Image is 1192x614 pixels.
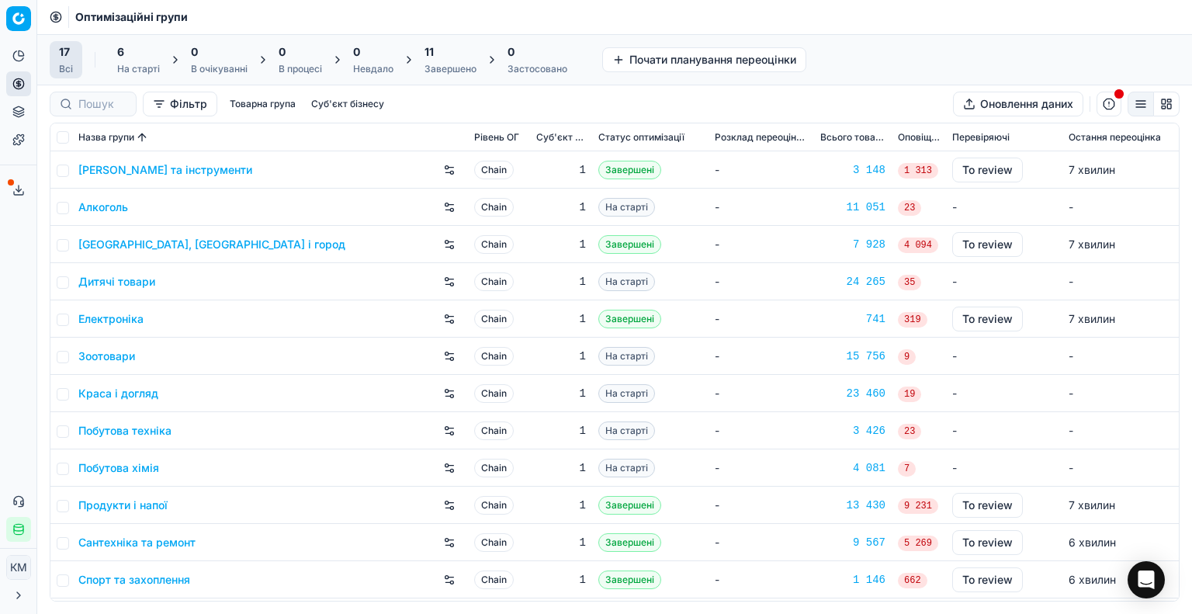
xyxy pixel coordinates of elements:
[709,338,814,375] td: -
[820,460,885,476] a: 4 081
[709,524,814,561] td: -
[279,44,286,60] span: 0
[709,375,814,412] td: -
[820,423,885,439] a: 3 426
[536,386,586,401] div: 1
[536,162,586,178] div: 1
[598,459,655,477] span: На старті
[305,95,390,113] button: Суб'єкт бізнесу
[474,384,514,403] span: Chain
[709,189,814,226] td: -
[474,496,514,515] span: Chain
[898,312,927,328] span: 319
[78,386,158,401] a: Краса і догляд
[75,9,188,25] span: Оптимізаційні групи
[598,571,661,589] span: Завершені
[1069,238,1115,251] span: 7 хвилин
[898,200,921,216] span: 23
[78,131,134,144] span: Назва групи
[1062,338,1179,375] td: -
[474,421,514,440] span: Chain
[191,63,248,75] div: В очікуванні
[820,498,885,513] a: 13 430
[474,459,514,477] span: Chain
[78,237,345,252] a: [GEOGRAPHIC_DATA], [GEOGRAPHIC_DATA] і город
[223,95,302,113] button: Товарна група
[598,235,661,254] span: Завершені
[78,572,190,588] a: Спорт та захоплення
[474,198,514,217] span: Chain
[820,162,885,178] a: 3 148
[353,44,360,60] span: 0
[598,421,655,440] span: На старті
[474,571,514,589] span: Chain
[898,424,921,439] span: 23
[59,63,73,75] div: Всі
[898,498,938,514] span: 9 231
[78,423,172,439] a: Побутова техніка
[78,498,168,513] a: Продукти і напої
[1069,536,1116,549] span: 6 хвилин
[1069,131,1161,144] span: Остання переоцінка
[1062,189,1179,226] td: -
[820,535,885,550] a: 9 567
[820,386,885,401] a: 23 460
[424,44,434,60] span: 11
[820,131,885,144] span: Всього товарів
[1062,412,1179,449] td: -
[946,375,1062,412] td: -
[946,338,1062,375] td: -
[898,131,940,144] span: Оповіщення
[598,131,684,144] span: Статус оптимізації
[78,311,144,327] a: Електроніка
[820,237,885,252] div: 7 928
[536,199,586,215] div: 1
[78,274,155,290] a: Дитячі товари
[946,449,1062,487] td: -
[117,63,160,75] div: На старті
[952,530,1023,555] button: To review
[536,535,586,550] div: 1
[709,151,814,189] td: -
[820,349,885,364] a: 15 756
[1069,573,1116,586] span: 6 хвилин
[598,310,661,328] span: Завершені
[598,161,661,179] span: Завершені
[78,535,196,550] a: Сантехніка та ремонт
[1069,498,1115,512] span: 7 хвилин
[952,131,1010,144] span: Перевіряючі
[709,300,814,338] td: -
[598,533,661,552] span: Завершені
[279,63,322,75] div: В процесі
[946,412,1062,449] td: -
[1069,163,1115,176] span: 7 хвилин
[1128,561,1165,598] div: Open Intercom Messenger
[709,412,814,449] td: -
[598,496,661,515] span: Завершені
[78,349,135,364] a: Зоотовари
[898,387,921,402] span: 19
[898,349,916,365] span: 9
[598,198,655,217] span: На старті
[946,189,1062,226] td: -
[508,44,515,60] span: 0
[59,44,70,60] span: 17
[820,572,885,588] a: 1 146
[952,493,1023,518] button: To review
[474,310,514,328] span: Chain
[536,131,586,144] span: Суб'єкт бізнесу
[820,311,885,327] a: 741
[598,384,655,403] span: На старті
[953,92,1083,116] button: Оновлення даних
[536,498,586,513] div: 1
[78,199,128,215] a: Алкоголь
[709,263,814,300] td: -
[820,274,885,290] a: 24 265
